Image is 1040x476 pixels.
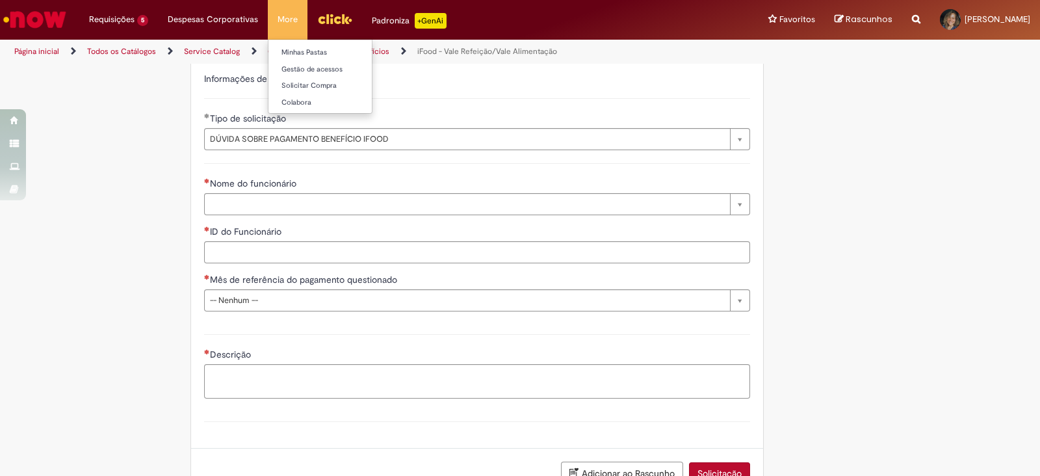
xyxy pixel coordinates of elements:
span: Favoritos [779,13,815,26]
span: ID do Funcionário [210,226,284,237]
span: Necessários [204,226,210,231]
img: click_logo_yellow_360x200.png [317,9,352,29]
a: Gestão de acessos [268,62,411,77]
a: Solicitar Compra [268,79,411,93]
div: Padroniza [372,13,447,29]
p: +GenAi [415,13,447,29]
span: Necessários - Nome do funcionário [210,178,299,189]
span: Necessários [204,349,210,354]
span: 5 [137,15,148,26]
span: More [278,13,298,26]
a: iFood - Vale Refeição/Vale Alimentação [417,46,557,57]
span: DÚVIDA SOBRE PAGAMENTO BENEFÍCIO IFOOD [210,129,723,150]
input: ID do Funcionário [204,241,750,263]
span: Despesas Corporativas [168,13,258,26]
span: -- Nenhum -- [210,290,723,311]
label: Informações de Formulário [204,73,313,85]
a: Limpar campo Nome do funcionário [204,193,750,215]
span: Obrigatório Preenchido [204,113,210,118]
textarea: Descrição [204,364,750,399]
ul: Trilhas de página [10,40,684,64]
span: Necessários [204,274,210,280]
a: Minhas Pastas [268,46,411,60]
span: Necessários [204,178,210,183]
a: Colabora [268,96,411,110]
span: Descrição [210,349,253,360]
a: Página inicial [14,46,59,57]
a: Todos os Catálogos [87,46,156,57]
span: Requisições [89,13,135,26]
span: [PERSON_NAME] [965,14,1030,25]
a: Rascunhos [835,14,892,26]
ul: More [268,39,372,114]
img: ServiceNow [1,7,68,33]
span: Mês de referência do pagamento questionado [210,274,400,285]
span: Tipo de solicitação [210,112,289,124]
span: Rascunhos [846,13,892,25]
a: Service Catalog [184,46,240,57]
